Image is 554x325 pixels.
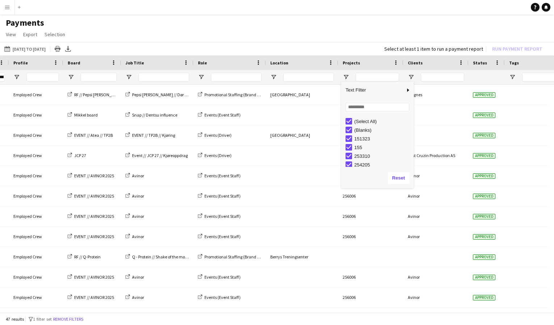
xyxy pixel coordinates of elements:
[346,103,409,111] input: Search filter values
[74,234,114,239] span: EVENT // AVINOR 2025
[126,214,144,219] a: Avinor
[198,193,241,199] a: Events (Event Staff)
[132,132,175,138] span: EVENT // TP2B // Kjøring
[270,60,288,66] span: Location
[68,132,113,138] a: EVENT // Atea // TP2B
[408,214,420,219] span: Avinor
[343,60,360,66] span: Projects
[9,227,63,246] div: Employed Crew
[198,153,232,158] a: Events (Driver)
[473,254,495,260] span: Approved
[473,295,495,300] span: Approved
[132,214,144,219] span: Avinor
[198,254,284,259] a: Promotional Staffing (Brand Ambassadors)
[343,214,356,219] span: 256006
[68,112,98,118] a: Mikkel board
[343,234,356,239] span: 256006
[283,73,334,81] input: Location Filter Input
[354,119,411,124] div: (Select All)
[126,254,237,259] a: Q - Protein // Shake of the months ([GEOGRAPHIC_DATA])
[408,74,414,80] button: Open Filter Menu
[408,153,455,158] span: Just Cruzin Production AS
[473,113,495,118] span: Approved
[74,132,113,138] span: EVENT // Atea // TP2B
[204,295,241,300] span: Events (Event Staff)
[74,295,114,300] span: EVENT // AVINOR 2025
[13,60,28,66] span: Profile
[68,74,74,80] button: Open Filter Menu
[473,214,495,219] span: Approved
[473,234,495,240] span: Approved
[81,73,117,81] input: Board Filter Input
[126,74,132,80] button: Open Filter Menu
[74,153,86,158] span: JCP 27
[9,125,63,145] div: Employed Crew
[266,247,338,267] div: Berrys Treningsenter
[3,45,47,53] button: [DATE] to [DATE]
[132,173,144,178] span: Avinor
[23,31,37,38] span: Export
[211,73,262,81] input: Role Filter Input
[126,295,144,300] a: Avinor
[74,274,114,280] span: EVENT // AVINOR 2025
[68,60,80,66] span: Board
[132,193,144,199] span: Avinor
[45,31,65,38] span: Selection
[139,73,189,81] input: Job Title Filter Input
[204,214,241,219] span: Events (Event Staff)
[473,194,495,199] span: Approved
[198,234,241,239] a: Events (Event Staff)
[132,274,144,280] span: Avinor
[473,173,495,179] span: Approved
[53,45,62,53] app-action-btn: Print
[408,274,420,280] span: Avinor
[68,254,101,259] a: RF // Q-Protein
[126,274,144,280] a: Avinor
[9,145,63,165] div: Employed Crew
[204,132,232,138] span: Events (Driver)
[408,60,423,66] span: Clients
[9,85,63,105] div: Employed Crew
[509,60,519,66] span: Tags
[198,112,241,118] a: Events (Event Staff)
[354,153,411,159] div: 253310
[198,295,241,300] a: Events (Event Staff)
[126,153,188,158] a: Event // JCP 27 // Kjøreoppdrag
[266,125,338,145] div: [GEOGRAPHIC_DATA]
[473,92,495,98] span: Approved
[74,92,133,97] span: RF // Pepsi [PERSON_NAME] 2024
[3,30,19,39] a: View
[74,214,114,219] span: EVENT // AVINOR 2025
[204,254,284,259] span: Promotional Staffing (Brand Ambassadors)
[26,73,59,81] input: Profile Filter Input
[341,82,414,188] div: Column Filter
[204,153,232,158] span: Events (Driver)
[354,127,411,133] div: (Blanks)
[343,295,356,300] span: 256006
[42,30,68,39] a: Selection
[52,315,85,323] button: Remove filters
[6,31,16,38] span: View
[132,92,212,97] span: Pepsi [PERSON_NAME] // Dør til dør (TEAM 1)
[266,85,338,105] div: [GEOGRAPHIC_DATA]
[74,254,101,259] span: RF // Q-Protein
[74,173,114,178] span: EVENT // AVINOR 2025
[408,173,420,178] span: Avinor
[132,295,144,300] span: Avinor
[68,234,114,239] a: EVENT // AVINOR 2025
[198,132,232,138] a: Events (Driver)
[343,274,356,280] span: 256006
[33,316,52,322] span: 1 filter set
[198,92,284,97] a: Promotional Staffing (Brand Ambassadors)
[388,172,409,184] button: Reset
[473,153,495,159] span: Approved
[13,74,20,80] button: Open Filter Menu
[204,92,284,97] span: Promotional Staffing (Brand Ambassadors)
[341,84,405,96] span: Text Filter
[509,74,516,80] button: Open Filter Menu
[204,193,241,199] span: Events (Event Staff)
[198,60,207,66] span: Role
[198,274,241,280] a: Events (Event Staff)
[9,105,63,125] div: Employed Crew
[354,145,411,150] div: 155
